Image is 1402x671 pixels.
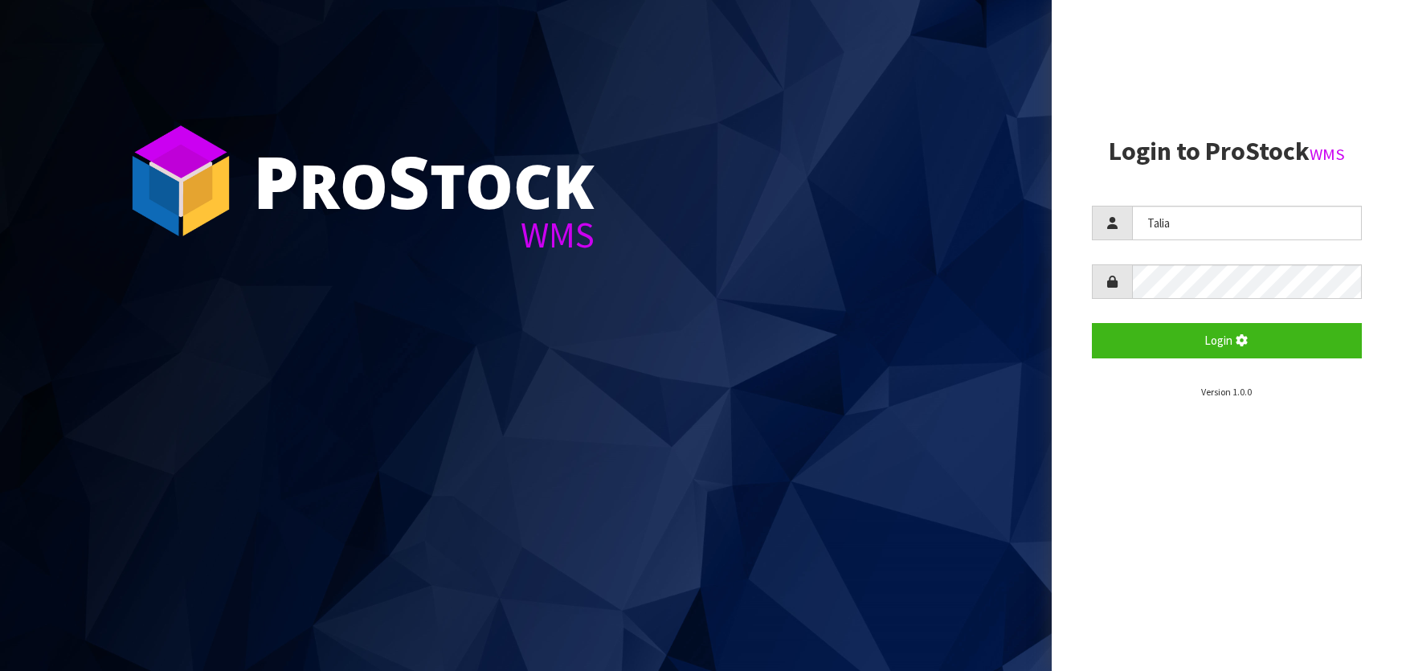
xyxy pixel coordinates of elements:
button: Login [1092,323,1362,358]
span: S [388,132,430,230]
span: P [253,132,299,230]
img: ProStock Cube [121,121,241,241]
small: WMS [1310,144,1345,165]
div: ro tock [253,145,595,217]
input: Username [1132,206,1362,240]
small: Version 1.0.0 [1201,386,1252,398]
div: WMS [253,217,595,253]
h2: Login to ProStock [1092,137,1362,166]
